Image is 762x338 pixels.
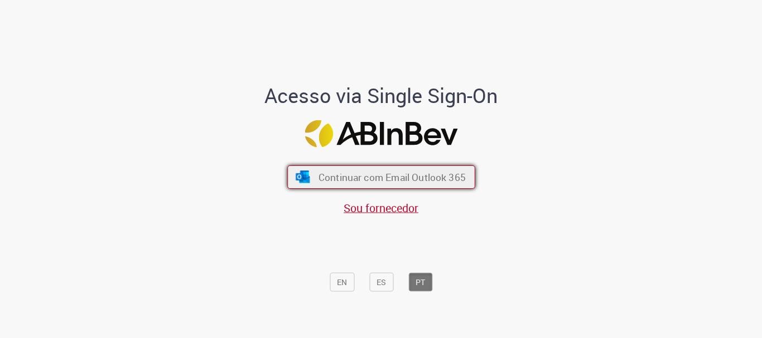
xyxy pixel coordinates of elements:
button: ícone Azure/Microsoft 360 Continuar com Email Outlook 365 [287,165,475,189]
img: ícone Azure/Microsoft 360 [295,171,311,183]
button: EN [330,273,354,292]
img: Logo ABInBev [305,120,457,148]
button: PT [408,273,432,292]
button: ES [369,273,393,292]
a: Sou fornecedor [344,200,418,215]
span: Continuar com Email Outlook 365 [318,171,465,184]
h1: Acesso via Single Sign-On [226,85,536,107]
